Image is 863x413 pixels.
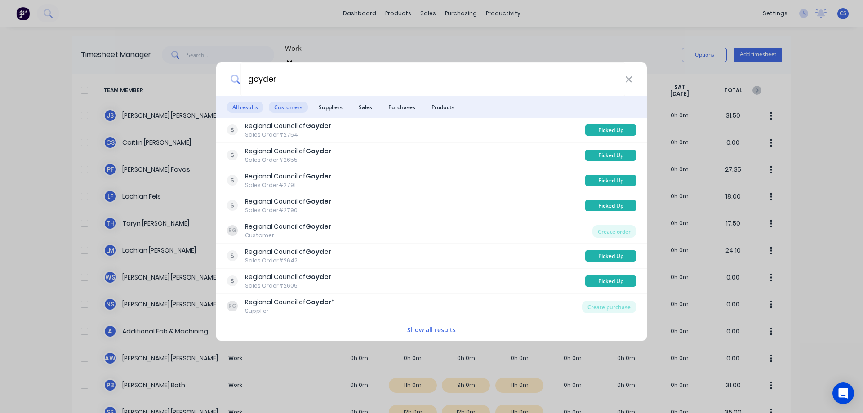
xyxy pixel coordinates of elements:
[245,181,331,189] div: Sales Order #2791
[585,150,636,161] div: Picked Up
[585,124,636,136] div: Picked Up
[245,298,334,307] div: Regional Council of *
[245,197,331,206] div: Regional Council of
[227,102,263,113] span: All results
[582,301,636,313] div: Create purchase
[306,172,331,181] b: Goyder
[832,382,854,404] div: Open Intercom Messenger
[245,121,331,131] div: Regional Council of
[245,231,331,240] div: Customer
[306,222,331,231] b: Goyder
[245,156,331,164] div: Sales Order #2655
[585,200,636,211] div: Picked Up
[245,247,331,257] div: Regional Council of
[245,147,331,156] div: Regional Council of
[405,324,458,335] button: Show all results
[585,250,636,262] div: Picked Up
[245,222,331,231] div: Regional Council of
[269,102,308,113] span: Customers
[353,102,378,113] span: Sales
[245,272,331,282] div: Regional Council of
[585,275,636,287] div: Picked Up
[592,225,636,238] div: Create order
[306,272,331,281] b: Goyder
[227,225,238,236] div: RG
[306,247,331,256] b: Goyder
[585,175,636,186] div: Picked Up
[306,298,331,306] b: Goyder
[245,257,331,265] div: Sales Order #2642
[306,121,331,130] b: Goyder
[245,172,331,181] div: Regional Council of
[245,282,331,290] div: Sales Order #2605
[245,131,331,139] div: Sales Order #2754
[227,301,238,311] div: RG
[245,307,334,315] div: Supplier
[383,102,421,113] span: Purchases
[245,206,331,214] div: Sales Order #2790
[313,102,348,113] span: Suppliers
[426,102,460,113] span: Products
[240,62,625,96] input: Start typing a customer or supplier name to create a new order...
[306,147,331,155] b: Goyder
[306,197,331,206] b: Goyder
